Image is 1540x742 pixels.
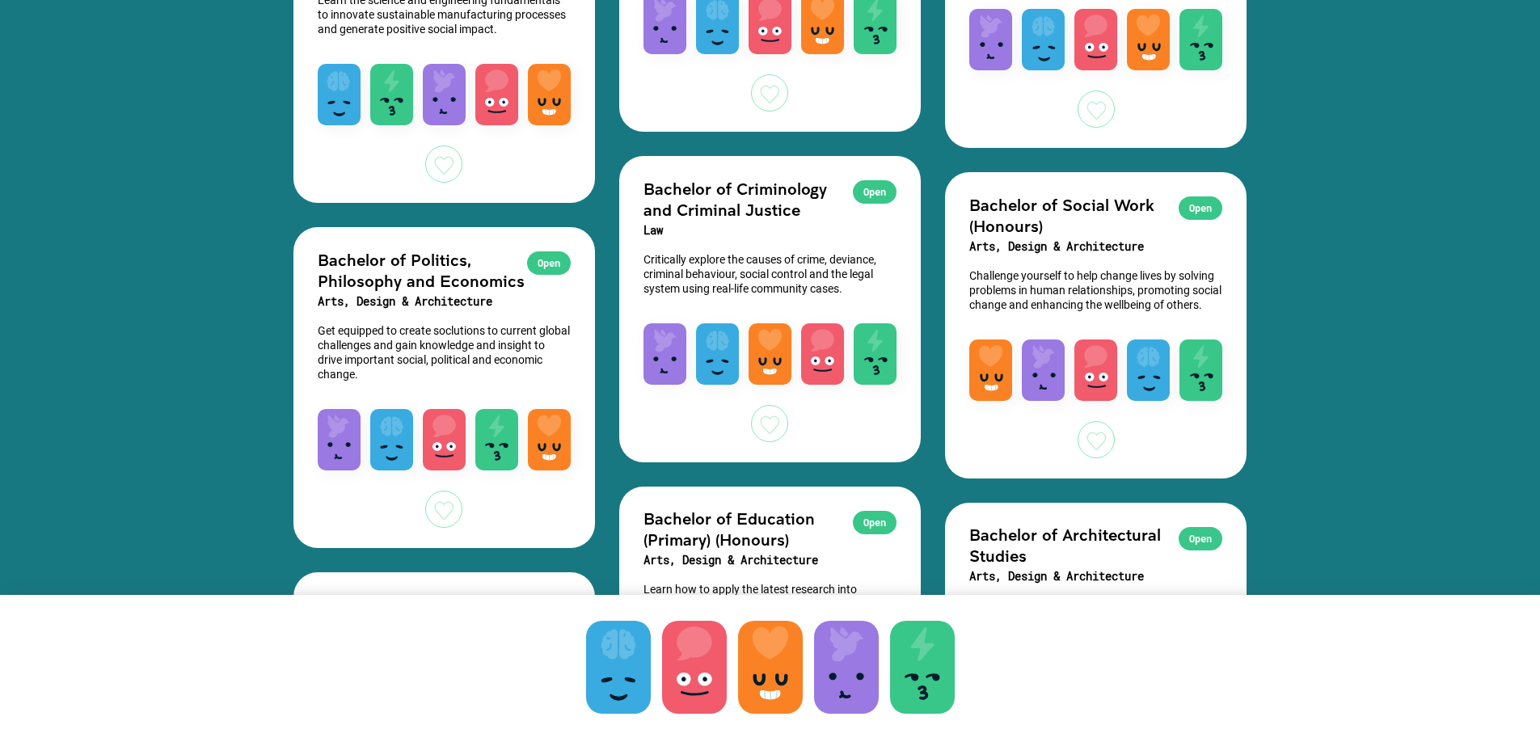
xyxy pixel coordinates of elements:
[853,511,897,534] div: Open
[853,180,897,204] div: Open
[1179,527,1222,550] div: Open
[619,156,921,462] a: OpenBachelor of Criminology and Criminal JusticeLawCritically explore the causes of crime, devian...
[643,582,897,626] p: Learn how to apply the latest research into innovative, evidence-based practice that can transfor...
[643,178,897,220] h2: Bachelor of Criminology and Criminal Justice
[643,252,897,296] p: Critically explore the causes of crime, deviance, criminal behaviour, social control and the lega...
[318,249,571,291] h2: Bachelor of Politics, Philosophy and Economics
[527,251,571,275] div: Open
[318,323,571,382] p: Get equipped to create soclutions to current global challenges and gain knowledge and insight to ...
[945,172,1247,479] a: OpenBachelor of Social Work (Honours)Arts, Design & ArchitectureChallenge yourself to help change...
[318,593,571,635] h2: Bachelor of Education (Secondary) (Honours)
[969,524,1222,566] h2: Bachelor of Architectural Studies
[643,220,897,241] h3: Law
[1179,196,1222,220] div: Open
[643,508,897,550] h2: Bachelor of Education (Primary) (Honours)
[318,291,571,312] h3: Arts, Design & Architecture
[969,236,1222,257] h3: Arts, Design & Architecture
[643,550,897,571] h3: Arts, Design & Architecture
[969,268,1222,312] p: Challenge yourself to help change lives by solving problems in human relationships, promoting soc...
[969,566,1222,587] h3: Arts, Design & Architecture
[293,227,595,548] a: OpenBachelor of Politics, Philosophy and EconomicsArts, Design & ArchitectureGet equipped to crea...
[969,194,1222,236] h2: Bachelor of Social Work (Honours)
